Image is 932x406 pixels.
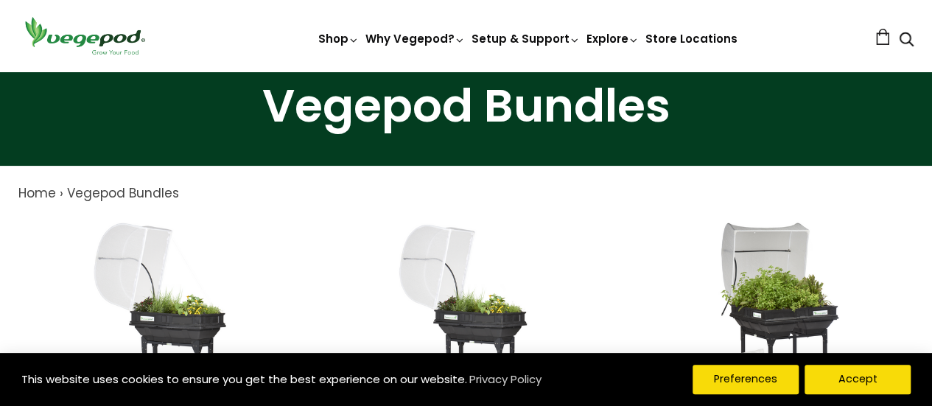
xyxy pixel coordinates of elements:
span: › [60,184,63,202]
a: Store Locations [645,31,737,46]
a: Explore [586,31,640,46]
a: Home [18,184,56,202]
button: Preferences [693,365,799,394]
nav: breadcrumbs [18,184,914,203]
a: Shop [318,31,360,46]
a: Setup & Support [472,31,581,46]
img: Medium Vegepod with Canopy (Mesh), Stand and Polytunnel cover - PRE-ORDER - Estimated Ship Date S... [695,218,849,402]
a: Vegepod Bundles [67,184,179,202]
a: Privacy Policy (opens in a new tab) [467,366,544,393]
button: Accept [805,365,911,394]
img: Small Vegepod with Canopy (Mesh), Stand and Polytunnel Cover [83,218,237,402]
img: Small Vegepod with Canopy (Mesh), Trolley and Polytunnel Cover [388,218,543,402]
h1: Vegepod Bundles [18,83,914,129]
span: This website uses cookies to ensure you get the best experience on our website. [21,371,467,387]
img: Vegepod [18,15,151,57]
a: Search [899,33,914,49]
a: Why Vegepod? [365,31,466,46]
